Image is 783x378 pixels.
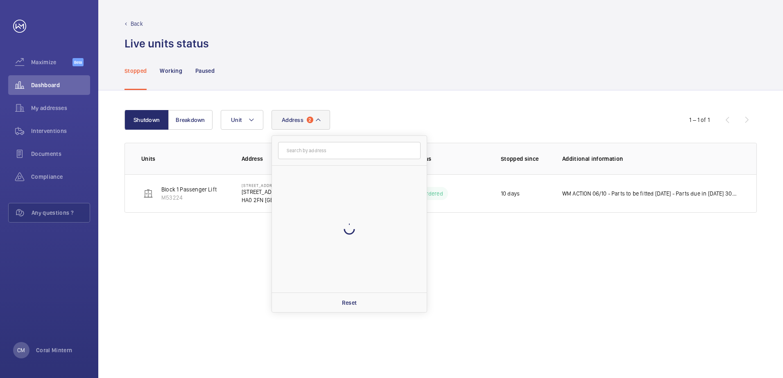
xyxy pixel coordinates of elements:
[242,196,358,204] p: HA0 2FN [GEOGRAPHIC_DATA]
[161,193,217,202] p: M53224
[242,155,358,163] p: Address
[562,155,740,163] p: Additional information
[72,58,84,66] span: Beta
[124,110,169,130] button: Shutdown
[221,110,263,130] button: Unit
[282,117,303,123] span: Address
[131,20,143,28] p: Back
[32,209,90,217] span: Any questions ?
[17,346,25,354] p: CM
[307,117,313,123] span: 2
[36,346,72,354] p: Coral Mintern
[168,110,213,130] button: Breakdown
[31,104,90,112] span: My addresses
[342,299,357,307] p: Reset
[31,127,90,135] span: Interventions
[231,117,242,123] span: Unit
[242,188,358,196] p: [STREET_ADDRESS][PERSON_NAME]
[501,189,520,198] p: 10 days
[160,67,182,75] p: Working
[143,189,153,198] img: elevator.svg
[161,185,217,193] p: Block 1 Passenger Lift
[31,150,90,158] span: Documents
[242,183,358,188] p: [STREET_ADDRESS][PERSON_NAME] - High Risk Building
[272,110,330,130] button: Address2
[124,36,209,51] h1: Live units status
[31,81,90,89] span: Dashboard
[278,142,421,159] input: Search by address
[31,173,90,181] span: Compliance
[501,155,549,163] p: Stopped since
[31,58,72,66] span: Maximize
[562,189,740,198] p: WM ACTION 06/10 - Parts to be fitted [DATE] - Parts due in [DATE] 30.09 - Parts on order ETA [DAT...
[124,67,147,75] p: Stopped
[141,155,229,163] p: Units
[689,116,710,124] div: 1 – 1 of 1
[195,67,215,75] p: Paused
